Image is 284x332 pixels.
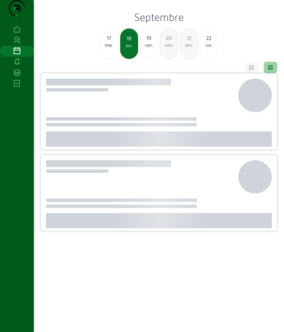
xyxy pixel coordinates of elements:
div: mer. [101,42,118,48]
div: 19 [140,34,158,42]
div: ven. [140,42,158,48]
div: 20 [160,34,178,42]
div: jeu. [121,42,137,48]
div: sam. [160,42,178,48]
div: 21 [180,34,198,42]
h2: Septembre [38,11,280,23]
div: 18 [121,34,137,42]
div: 22 [200,34,218,42]
div: dim. [180,42,198,48]
div: 17 [101,34,118,42]
div: lun. [200,42,218,48]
